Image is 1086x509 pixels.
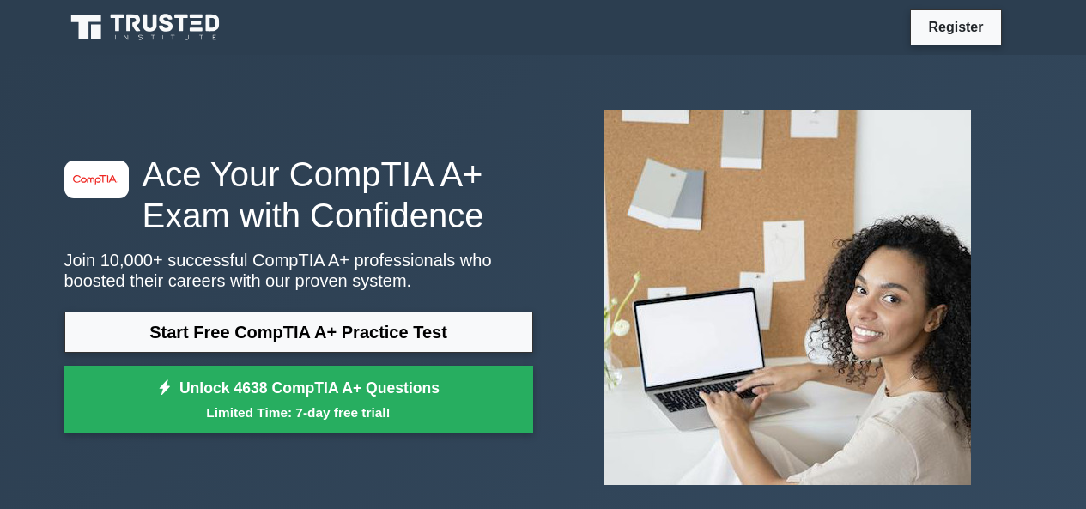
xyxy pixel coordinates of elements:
small: Limited Time: 7-day free trial! [86,403,512,422]
p: Join 10,000+ successful CompTIA A+ professionals who boosted their careers with our proven system. [64,250,533,291]
a: Unlock 4638 CompTIA A+ QuestionsLimited Time: 7-day free trial! [64,366,533,434]
a: Start Free CompTIA A+ Practice Test [64,312,533,353]
a: Register [918,16,993,38]
h1: Ace Your CompTIA A+ Exam with Confidence [64,154,533,236]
